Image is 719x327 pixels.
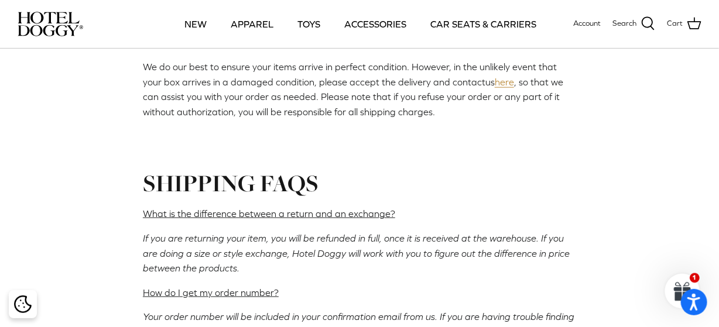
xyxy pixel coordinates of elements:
span: Account [573,19,601,27]
a: Account [573,18,601,30]
a: here [495,77,514,88]
span: Search [612,18,636,30]
div: Cookie policy [9,290,37,318]
a: TOYS [287,4,331,44]
img: Cookie policy [14,295,32,313]
img: hoteldoggycom [18,12,83,36]
span: If you are returning your item, you will be refunded in full, once it is received at the warehous... [143,233,570,273]
a: NEW [174,4,217,44]
span: We do our best to ensure your items arrive in perfect condition. However, in the unlikely event t... [143,61,557,87]
a: Cart [667,16,701,32]
a: APPAREL [220,4,284,44]
button: Cookie policy [12,294,33,315]
span: How do I get my order number? [143,287,279,298]
span: What is the difference between a return and an exchange? [143,208,395,219]
b: SHIPPING FAQS [143,167,319,199]
a: Search [612,16,655,32]
span: , so that we can assist you with your order as needed. Please note that if you refuse your order ... [143,77,563,117]
span: Cart [667,18,683,30]
a: CAR SEATS & CARRIERS [420,4,547,44]
span: us [485,77,514,88]
div: Primary navigation [174,4,542,44]
a: ACCESSORIES [334,4,417,44]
